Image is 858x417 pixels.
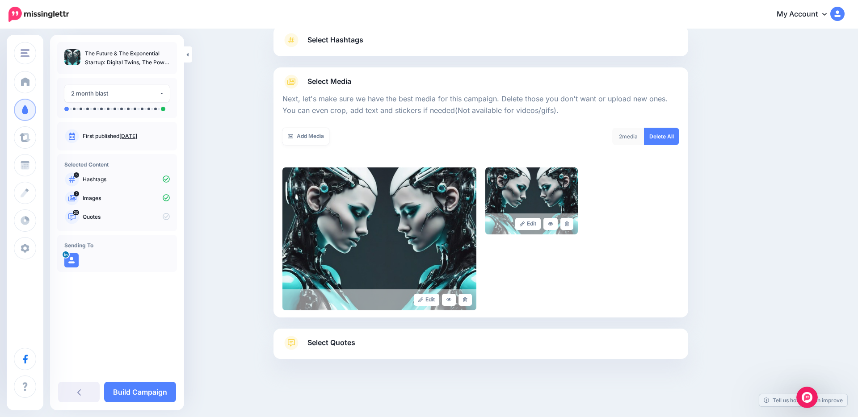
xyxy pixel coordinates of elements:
[73,210,79,215] span: 20
[7,96,147,163] div: You’ll get replies here and in your email:✉️[PERSON_NAME][EMAIL_ADDRESS][DOMAIN_NAME]The team wil...
[83,175,170,183] p: Hashtags
[32,51,172,88] div: No content found for my campaign ([URL][DOMAIN_NAME]). Is a calibration needed? the article has 8...
[307,34,363,46] span: Select Hashtags
[119,133,137,139] a: [DATE]
[307,337,355,349] span: Select Quotes
[282,167,476,310] img: 6a5110b7ad17027497a0c5724737b280_large.jpg
[85,49,170,67] p: The Future & The Exponential Startup: Digital Twins, The Power of Synthetic Data and Customer-Cen...
[796,387,818,408] iframe: Intercom live chat
[414,294,439,306] a: Edit
[282,93,679,117] p: Next, let's make sure we have the best media for this campaign. Delete those you don't want or up...
[21,49,29,57] img: menu.png
[74,172,79,178] span: 5
[282,128,329,145] a: Add Media
[14,119,136,135] b: [PERSON_NAME][EMAIL_ADDRESS][DOMAIN_NAME]
[153,289,168,303] button: Send a message…
[22,150,46,157] b: [DATE]
[43,11,111,20] p: The team can also help
[8,274,171,289] textarea: Message…
[74,191,79,196] span: 2
[28,292,35,300] button: Gif picker
[64,253,79,267] img: user_default_image.png
[485,167,578,234] img: 8153e83f49544a44048336268f27ad96_large.jpg
[42,66,111,73] a: [URL][DOMAIN_NAME]
[7,51,172,96] div: user says…
[25,5,40,19] img: Profile image for Fin
[14,101,139,136] div: You’ll get replies here and in your email: ✉️
[71,88,159,99] div: 2 month blast
[83,213,170,221] p: Quotes
[282,33,679,56] a: Select Hashtags
[515,218,541,230] a: Edit
[282,89,679,310] div: Select Media
[43,4,54,11] h1: Fin
[64,242,170,249] h4: Sending To
[156,4,173,21] button: Home
[282,75,679,89] a: Select Media
[6,4,23,21] button: go back
[7,96,172,183] div: Fin says…
[14,140,139,158] div: The team will be back 🕒
[282,336,679,359] a: Select Quotes
[8,7,69,22] img: Missinglettr
[619,133,622,140] span: 2
[83,132,170,140] p: First published
[644,128,679,145] a: Delete All
[64,161,170,168] h4: Selected Content
[14,292,21,300] button: Emoji picker
[39,57,164,83] div: No content found for my campaign ( ). Is a calibration needed? the article has 800 words:
[42,292,50,300] button: Upload attachment
[64,49,80,65] img: 6a5110b7ad17027497a0c5724737b280_thumb.jpg
[64,85,170,102] button: 2 month blast
[307,75,351,88] span: Select Media
[14,165,49,170] div: Fin • 3m ago
[768,4,845,25] a: My Account
[83,194,170,202] p: Images
[759,394,847,406] a: Tell us how we can improve
[612,128,644,145] div: media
